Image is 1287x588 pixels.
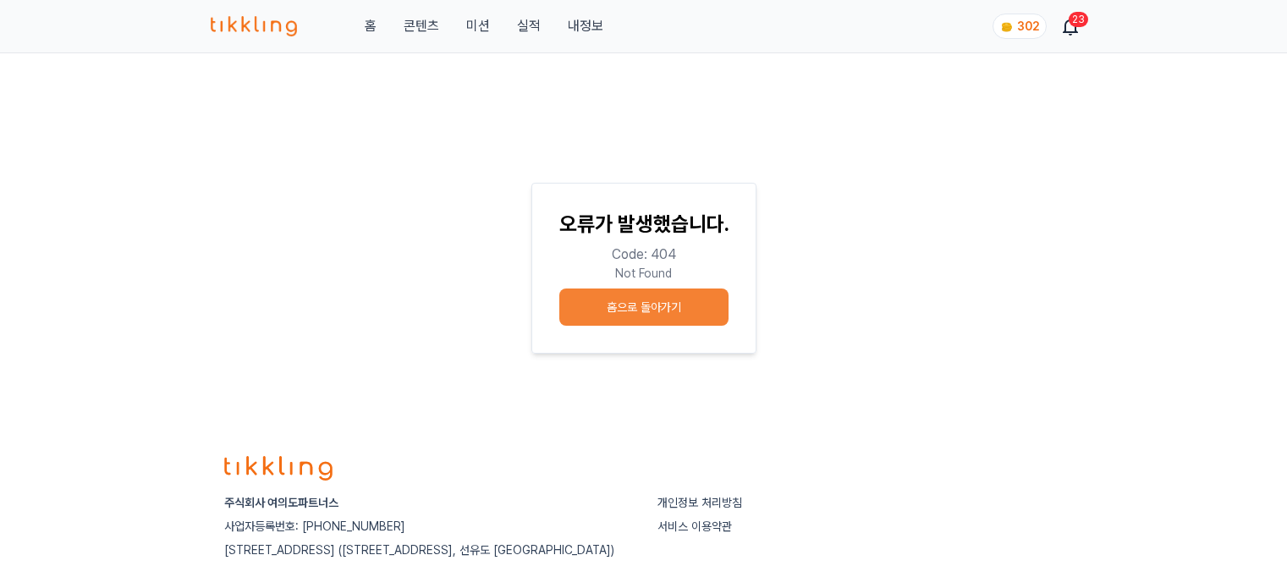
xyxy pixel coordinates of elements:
p: 오류가 발생했습니다. [559,211,729,238]
div: 23 [1069,12,1088,27]
a: 실적 [517,16,541,36]
button: 미션 [466,16,490,36]
button: 홈으로 돌아가기 [559,289,729,326]
p: 주식회사 여의도파트너스 [224,494,630,511]
p: Not Found [559,265,729,282]
p: [STREET_ADDRESS] ([STREET_ADDRESS], 선유도 [GEOGRAPHIC_DATA]) [224,541,630,558]
a: coin 302 [993,14,1043,39]
a: 콘텐츠 [404,16,439,36]
a: 23 [1064,16,1077,36]
p: 사업자등록번호: [PHONE_NUMBER] [224,518,630,535]
p: Code: 404 [559,245,729,265]
a: 홈으로 돌아가기 [559,282,729,326]
img: coin [1000,20,1014,34]
a: 개인정보 처리방침 [657,496,742,509]
a: 홈 [365,16,377,36]
a: 내정보 [568,16,603,36]
img: logo [224,456,333,481]
a: 서비스 이용약관 [657,519,732,533]
img: 티끌링 [211,16,298,36]
span: 302 [1017,19,1039,33]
